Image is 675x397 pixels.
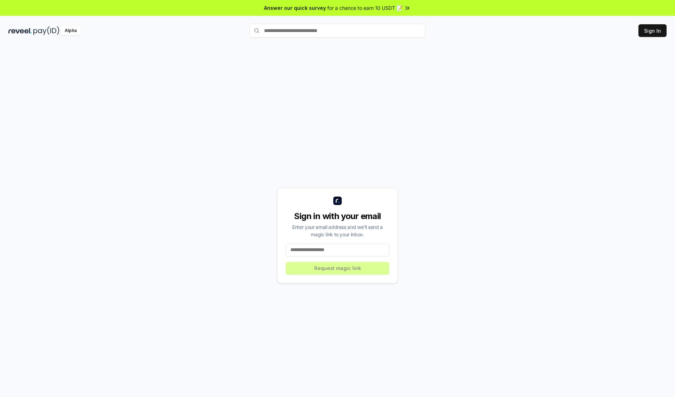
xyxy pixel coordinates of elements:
span: Answer our quick survey [264,4,326,12]
img: logo_small [333,197,342,205]
div: Sign in with your email [286,211,389,222]
span: for a chance to earn 10 USDT 📝 [327,4,403,12]
div: Alpha [61,26,81,35]
button: Sign In [638,24,667,37]
div: Enter your email address and we’ll send a magic link to your inbox. [286,223,389,238]
img: pay_id [33,26,59,35]
img: reveel_dark [8,26,32,35]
